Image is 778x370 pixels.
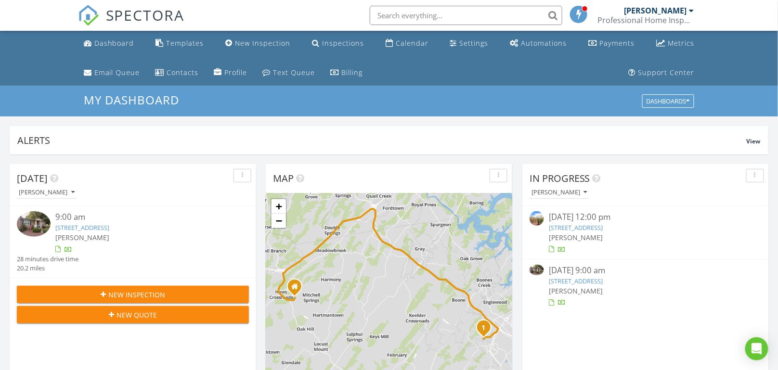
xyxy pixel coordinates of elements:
[370,6,562,25] input: Search everything...
[80,64,144,82] a: Email Queue
[745,337,768,360] div: Open Intercom Messenger
[624,6,687,15] div: [PERSON_NAME]
[382,35,432,52] a: Calendar
[55,233,109,242] span: [PERSON_NAME]
[530,186,589,199] button: [PERSON_NAME]
[17,306,249,323] button: New Quote
[225,68,247,77] div: Profile
[308,35,368,52] a: Inspections
[108,290,165,300] span: New Inspection
[652,35,698,52] a: Metrics
[647,98,690,105] div: Dashboards
[530,172,590,185] span: In Progress
[446,35,493,52] a: Settings
[166,38,204,48] div: Templates
[106,5,185,25] span: SPECTORA
[532,189,587,196] div: [PERSON_NAME]
[80,35,138,52] a: Dashboard
[668,38,694,48] div: Metrics
[78,13,185,33] a: SPECTORA
[17,255,78,264] div: 28 minutes drive time
[94,38,134,48] div: Dashboard
[549,233,603,242] span: [PERSON_NAME]
[221,35,294,52] a: New Inspection
[272,199,286,214] a: Zoom in
[327,64,367,82] a: Billing
[482,325,486,332] i: 1
[549,223,603,232] a: [STREET_ADDRESS]
[530,211,762,254] a: [DATE] 12:00 pm [STREET_ADDRESS] [PERSON_NAME]
[17,211,51,237] img: 9271209%2Fcover_photos%2FbNxlankC1HVKFXM92Rmz%2Fsmall.9271209-1756385353788
[152,35,207,52] a: Templates
[549,211,742,223] div: [DATE] 12:00 pm
[259,64,319,82] a: Text Queue
[530,265,544,276] img: 9271209%2Fcover_photos%2FbNxlankC1HVKFXM92Rmz%2Fsmall.9271209-1756385353788
[549,277,603,285] a: [STREET_ADDRESS]
[322,38,364,48] div: Inspections
[55,223,109,232] a: [STREET_ADDRESS]
[600,38,635,48] div: Payments
[17,134,747,147] div: Alerts
[167,68,199,77] div: Contacts
[530,211,544,226] img: streetview
[506,35,571,52] a: Automations (Basic)
[17,186,77,199] button: [PERSON_NAME]
[396,38,428,48] div: Calendar
[484,327,490,333] div: 1025 W Mountainview Rd #5, Johnson City, TN 37604
[117,310,157,320] span: New Quote
[342,68,363,77] div: Billing
[624,64,698,82] a: Support Center
[84,92,179,108] span: My Dashboard
[55,211,230,223] div: 9:00 am
[210,64,251,82] a: Company Profile
[235,38,290,48] div: New Inspection
[273,68,315,77] div: Text Queue
[549,286,603,295] span: [PERSON_NAME]
[17,264,78,273] div: 20.2 miles
[19,189,75,196] div: [PERSON_NAME]
[94,68,140,77] div: Email Queue
[17,286,249,303] button: New Inspection
[78,5,99,26] img: The Best Home Inspection Software - Spectora
[549,265,742,277] div: [DATE] 9:00 am
[530,265,762,307] a: [DATE] 9:00 am [STREET_ADDRESS] [PERSON_NAME]
[272,214,286,228] a: Zoom out
[152,64,203,82] a: Contacts
[17,211,249,273] a: 9:00 am [STREET_ADDRESS] [PERSON_NAME] 28 minutes drive time 20.2 miles
[17,172,48,185] span: [DATE]
[642,95,694,108] button: Dashboards
[597,15,694,25] div: Professional Home Inspections LLC
[460,38,489,48] div: Settings
[273,172,294,185] span: Map
[638,68,694,77] div: Support Center
[295,286,300,292] div: 180 Kincheloe Rd, Fall Branch Tennessee 37656
[747,137,761,145] span: View
[521,38,567,48] div: Automations
[585,35,639,52] a: Payments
